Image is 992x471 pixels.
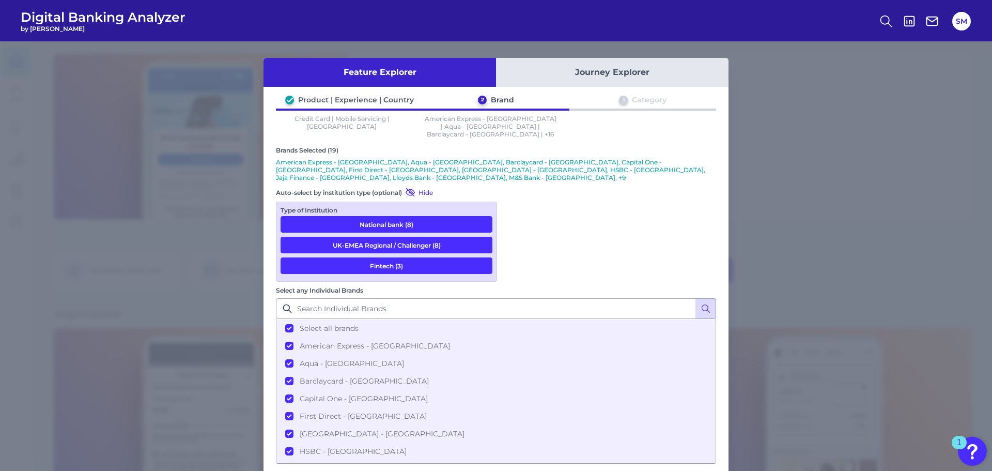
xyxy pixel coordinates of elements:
[21,9,185,25] span: Digital Banking Analyzer
[300,412,427,421] span: First Direct - [GEOGRAPHIC_DATA]
[276,115,408,138] p: Credit Card | Mobile Servicing | [GEOGRAPHIC_DATA]
[496,58,729,87] button: Journey Explorer
[277,390,715,407] button: Capital One - [GEOGRAPHIC_DATA]
[281,257,492,274] button: Fintech (3)
[425,115,557,138] p: American Express - [GEOGRAPHIC_DATA] | Aqua - [GEOGRAPHIC_DATA] | Barclaycard - [GEOGRAPHIC_DATA]...
[277,407,715,425] button: First Direct - [GEOGRAPHIC_DATA]
[300,429,464,438] span: [GEOGRAPHIC_DATA] - [GEOGRAPHIC_DATA]
[300,376,429,386] span: Barclaycard - [GEOGRAPHIC_DATA]
[277,355,715,372] button: Aqua - [GEOGRAPHIC_DATA]
[281,237,492,253] button: UK-EMEA Regional / Challenger (8)
[300,324,359,333] span: Select all brands
[276,158,716,181] p: American Express - [GEOGRAPHIC_DATA], Aqua - [GEOGRAPHIC_DATA], Barclaycard - [GEOGRAPHIC_DATA], ...
[281,216,492,233] button: National bank (8)
[277,425,715,443] button: [GEOGRAPHIC_DATA] - [GEOGRAPHIC_DATA]
[277,443,715,460] button: HSBC - [GEOGRAPHIC_DATA]
[619,96,628,104] div: 3
[300,394,428,403] span: Capital One - [GEOGRAPHIC_DATA]
[300,447,407,456] span: HSBC - [GEOGRAPHIC_DATA]
[277,372,715,390] button: Barclaycard - [GEOGRAPHIC_DATA]
[277,320,715,337] button: Select all brands
[263,58,496,87] button: Feature Explorer
[952,12,971,31] button: SM
[276,187,497,197] div: Auto-select by institution type (optional)
[21,25,185,33] span: by [PERSON_NAME]
[300,359,404,368] span: Aqua - [GEOGRAPHIC_DATA]
[957,443,962,456] div: 1
[491,95,514,104] div: Brand
[276,146,716,154] div: Brands Selected (19)
[298,95,414,104] div: Product | Experience | Country
[402,187,433,197] button: Hide
[958,437,987,466] button: Open Resource Center, 1 new notification
[281,206,492,214] div: Type of Institution
[632,95,667,104] div: Category
[276,286,363,294] label: Select any Individual Brands
[277,337,715,355] button: American Express - [GEOGRAPHIC_DATA]
[300,341,450,351] span: American Express - [GEOGRAPHIC_DATA]
[478,96,487,104] div: 2
[276,298,716,319] input: Search Individual Brands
